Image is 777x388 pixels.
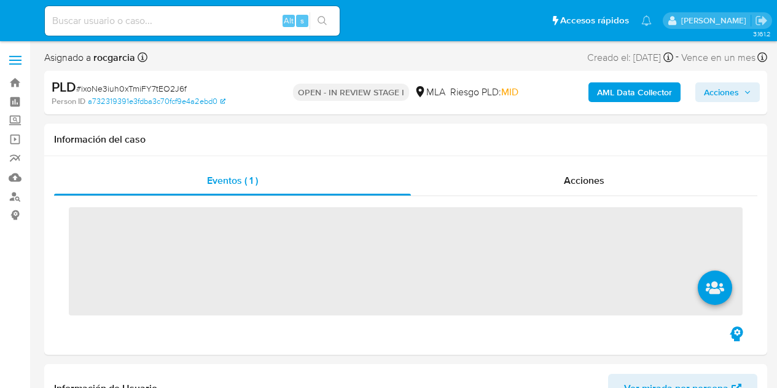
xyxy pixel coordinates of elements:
div: MLA [414,85,445,99]
span: Riesgo PLD: [450,85,518,99]
b: AML Data Collector [597,82,672,102]
button: AML Data Collector [588,82,681,102]
span: Acciones [564,173,604,188]
button: search-icon [310,12,335,30]
span: ‌ [69,207,743,315]
span: Eventos ( 1 ) [207,173,258,188]
div: Creado el: [DATE] [587,49,673,66]
h1: Información del caso [54,133,757,146]
span: MID [501,85,518,99]
p: OPEN - IN REVIEW STAGE I [293,84,409,101]
b: Person ID [52,96,85,107]
a: Salir [755,14,768,27]
a: a732319391e3fdba3c70fcf9e4a2ebd0 [88,96,225,107]
span: Acciones [704,82,739,102]
span: Vence en un mes [681,51,756,65]
span: # ixoNe3iuh0xTmiFY7tEO2J6f [76,82,187,95]
span: - [676,49,679,66]
p: rocio.garcia@mercadolibre.com [681,15,751,26]
span: Asignado a [44,51,135,65]
button: Acciones [695,82,760,102]
span: s [300,15,304,26]
a: Notificaciones [641,15,652,26]
input: Buscar usuario o caso... [45,13,340,29]
span: Alt [284,15,294,26]
b: PLD [52,77,76,97]
b: rocgarcia [91,50,135,65]
span: Accesos rápidos [560,14,629,27]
